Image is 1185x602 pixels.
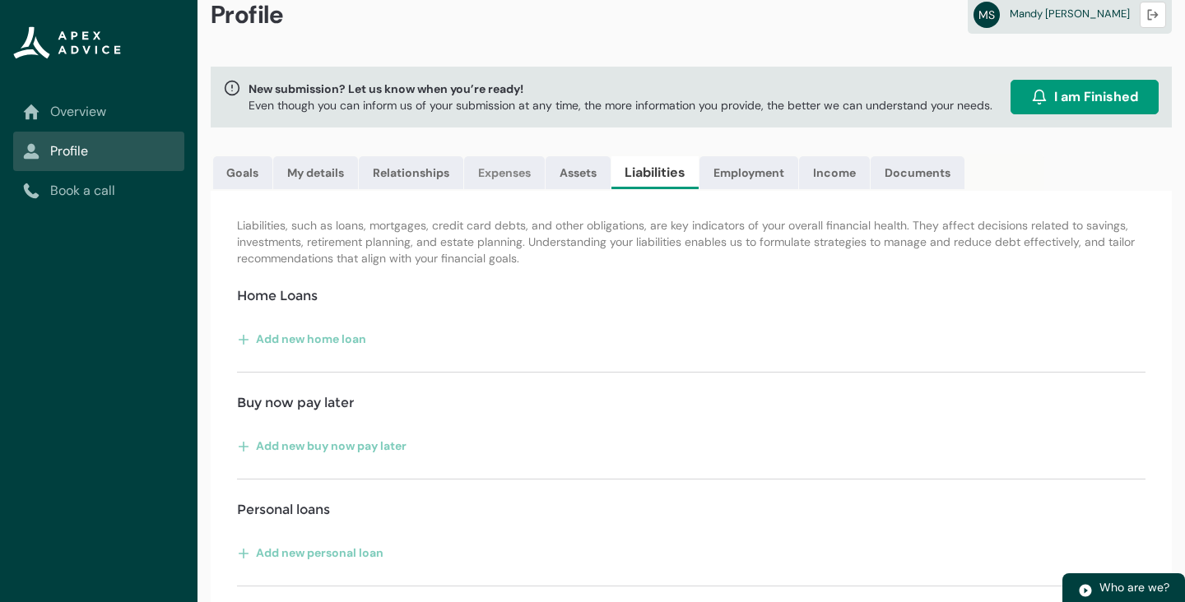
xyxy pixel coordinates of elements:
[1099,580,1169,595] span: Who are we?
[1031,89,1048,105] img: alarm.svg
[237,217,1145,266] p: Liabilities, such as loans, mortgages, credit card debts, and other obligations, are key indicato...
[237,393,354,413] h4: Buy now pay later
[1011,80,1159,114] button: I am Finished
[1054,87,1138,107] span: I am Finished
[273,156,358,189] a: My details
[237,433,407,459] button: Add new buy now pay later
[1010,7,1130,21] span: Mandy [PERSON_NAME]
[23,102,174,122] a: Overview
[359,156,463,189] a: Relationships
[23,141,174,161] a: Profile
[23,181,174,201] a: Book a call
[464,156,545,189] a: Expenses
[237,286,318,306] h4: Home Loans
[249,97,992,113] p: Even though you can inform us of your submission at any time, the more information you provide, t...
[1078,583,1093,598] img: play.svg
[699,156,798,189] a: Employment
[871,156,964,189] a: Documents
[13,92,184,211] nav: Sub page
[13,26,121,59] img: Apex Advice Group
[237,326,367,352] button: Add new home loan
[237,500,330,520] h4: Personal loans
[799,156,870,189] a: Income
[546,156,611,189] a: Assets
[249,81,992,97] span: New submission? Let us know when you’re ready!
[213,156,272,189] a: Goals
[611,156,699,189] a: Liabilities
[1140,2,1166,28] button: Logout
[974,2,1000,28] abbr: MS
[237,539,384,566] button: Add new personal loan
